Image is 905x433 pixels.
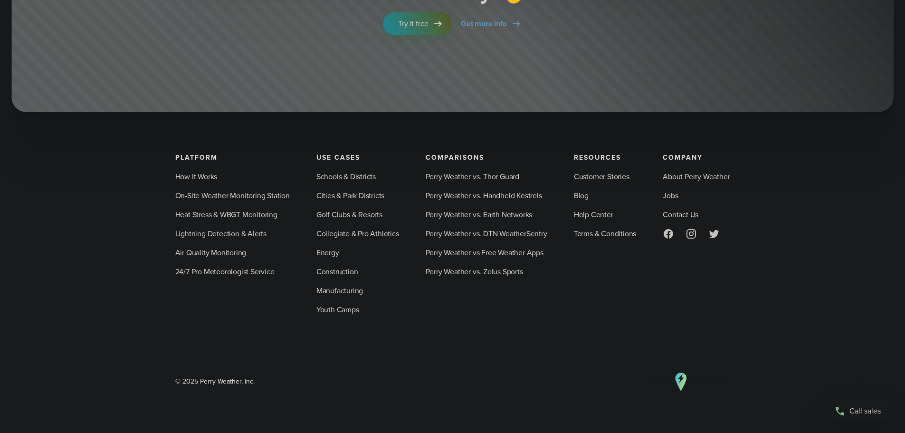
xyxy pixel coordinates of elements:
[663,171,730,182] a: About Perry Weather
[175,209,277,220] a: Heat Stress & WBGT Monitoring
[426,266,523,277] a: Perry Weather vs. Zelus Sports
[426,247,543,258] a: Perry Weather vs Free Weather Apps
[316,209,382,220] a: Golf Clubs & Resorts
[574,228,636,239] a: Terms & Conditions
[316,190,384,201] a: Cities & Park Districts
[175,228,267,239] a: Lightning Detection & Alerts
[175,171,218,182] a: How It Works
[574,171,629,182] a: Customer Stories
[574,152,621,162] span: Resources
[175,266,275,277] a: 24/7 Pro Meteorologist Service
[426,190,542,201] a: Perry Weather vs. Handheld Kestrels
[316,247,339,258] a: Energy
[663,209,698,220] a: Contact Us
[175,152,218,162] span: Platform
[663,190,678,201] a: Jobs
[461,18,506,29] span: Get more info
[316,304,359,315] a: Youth Camps
[316,152,360,162] span: Use Cases
[175,377,255,386] div: © 2025 Perry Weather, Inc.
[574,209,613,220] a: Help Center
[574,190,589,201] a: Blog
[175,190,290,201] a: On-Site Weather Monitoring Station
[426,152,484,162] span: Comparisons
[849,405,881,417] span: Call sales
[316,228,399,239] a: Collegiate & Pro Athletics
[316,285,363,296] a: Manufacturing
[398,18,429,29] span: Try it free
[461,12,522,35] a: Get more info
[426,209,533,220] a: Perry Weather vs. Earth Networks
[663,152,703,162] span: Company
[316,266,358,277] a: Construction
[175,247,247,258] a: Air Quality Monitoring
[316,171,376,182] a: Schools & Districts
[426,171,519,182] a: Perry Weather vs. Thor Guard
[426,228,547,239] a: Perry Weather vs. DTN WeatherSentry
[383,12,451,35] a: Try it free
[827,401,894,422] a: Call sales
